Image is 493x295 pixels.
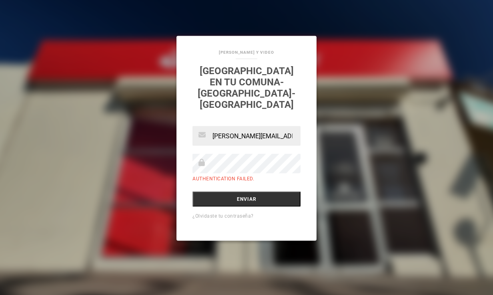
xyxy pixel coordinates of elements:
[198,65,295,110] a: [GEOGRAPHIC_DATA] en tu comuna-[GEOGRAPHIC_DATA]-[GEOGRAPHIC_DATA]
[192,126,301,146] input: Email
[192,192,301,207] input: Enviar
[219,50,274,55] a: [PERSON_NAME] Y VIDEO
[192,213,254,219] a: ¿Olvidaste tu contraseña?
[192,176,254,182] label: Authentication failed.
